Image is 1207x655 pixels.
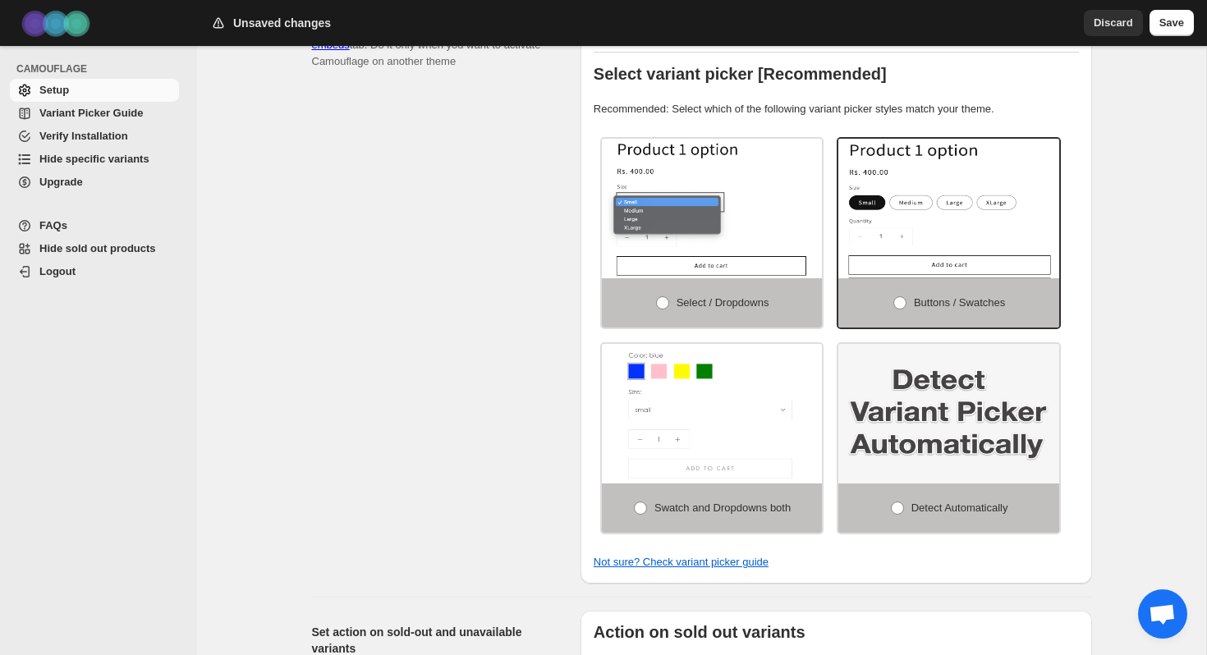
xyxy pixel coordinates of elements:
[1094,15,1133,31] span: Discard
[10,148,179,171] a: Hide specific variants
[16,62,186,76] span: CAMOUFLAGE
[914,296,1005,309] span: Buttons / Swatches
[39,219,67,231] span: FAQs
[39,130,128,142] span: Verify Installation
[39,153,149,165] span: Hide specific variants
[10,171,179,194] a: Upgrade
[10,237,179,260] a: Hide sold out products
[39,265,76,277] span: Logout
[233,15,331,31] h2: Unsaved changes
[602,139,823,278] img: Select / Dropdowns
[654,502,791,514] span: Swatch and Dropdowns both
[594,623,805,641] b: Action on sold out variants
[838,344,1059,483] img: Detect Automatically
[10,214,179,237] a: FAQs
[10,125,179,148] a: Verify Installation
[39,84,69,96] span: Setup
[1159,15,1184,31] span: Save
[1084,10,1143,36] button: Discard
[10,79,179,102] a: Setup
[39,176,83,188] span: Upgrade
[594,65,887,83] b: Select variant picker [Recommended]
[10,260,179,283] a: Logout
[838,139,1059,278] img: Buttons / Swatches
[1138,589,1187,639] div: Ouvrir le chat
[10,102,179,125] a: Variant Picker Guide
[1150,10,1194,36] button: Save
[911,502,1008,514] span: Detect Automatically
[677,296,769,309] span: Select / Dropdowns
[594,101,1079,117] p: Recommended: Select which of the following variant picker styles match your theme.
[39,107,143,119] span: Variant Picker Guide
[602,344,823,483] img: Swatch and Dropdowns both
[594,556,769,568] a: Not sure? Check variant picker guide
[39,242,156,254] span: Hide sold out products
